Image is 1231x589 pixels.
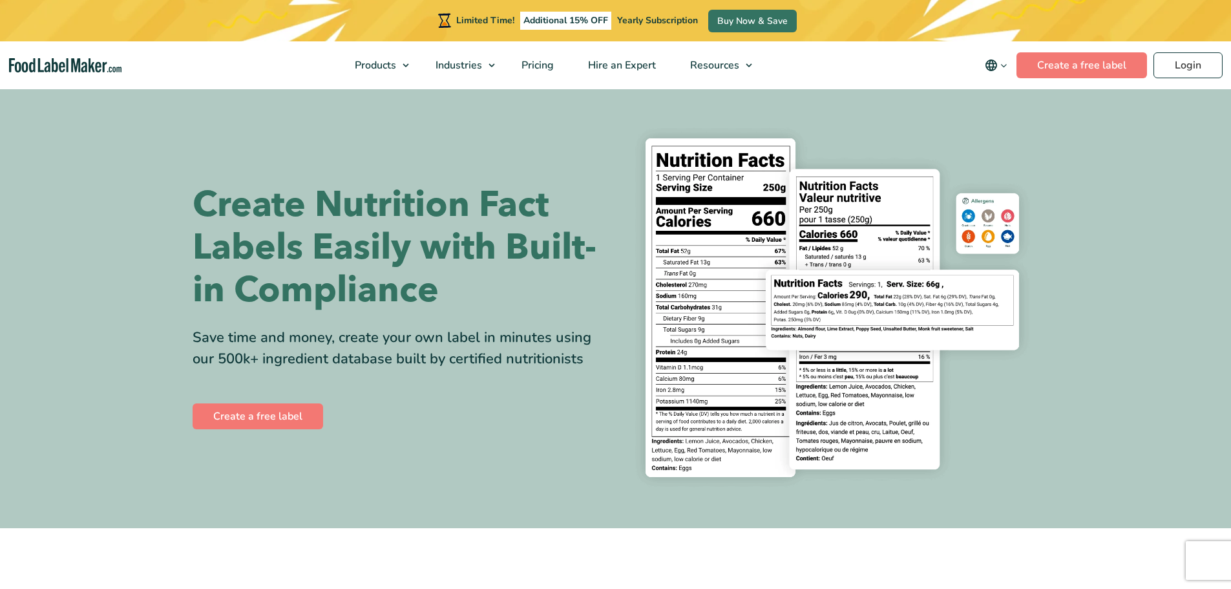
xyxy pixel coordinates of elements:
a: Buy Now & Save [708,10,797,32]
a: Login [1153,52,1223,78]
span: Yearly Subscription [617,14,698,27]
a: Create a free label [193,403,323,429]
span: Industries [432,58,483,72]
span: Resources [686,58,741,72]
h1: Create Nutrition Fact Labels Easily with Built-in Compliance [193,184,606,312]
span: Products [351,58,397,72]
div: Save time and money, create your own label in minutes using our 500k+ ingredient database built b... [193,327,606,370]
a: Create a free label [1016,52,1147,78]
a: Products [338,41,416,89]
span: Limited Time! [456,14,514,27]
span: Additional 15% OFF [520,12,611,30]
span: Pricing [518,58,555,72]
a: Industries [419,41,501,89]
span: Hire an Expert [584,58,657,72]
a: Hire an Expert [571,41,670,89]
a: Pricing [505,41,568,89]
a: Resources [673,41,759,89]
